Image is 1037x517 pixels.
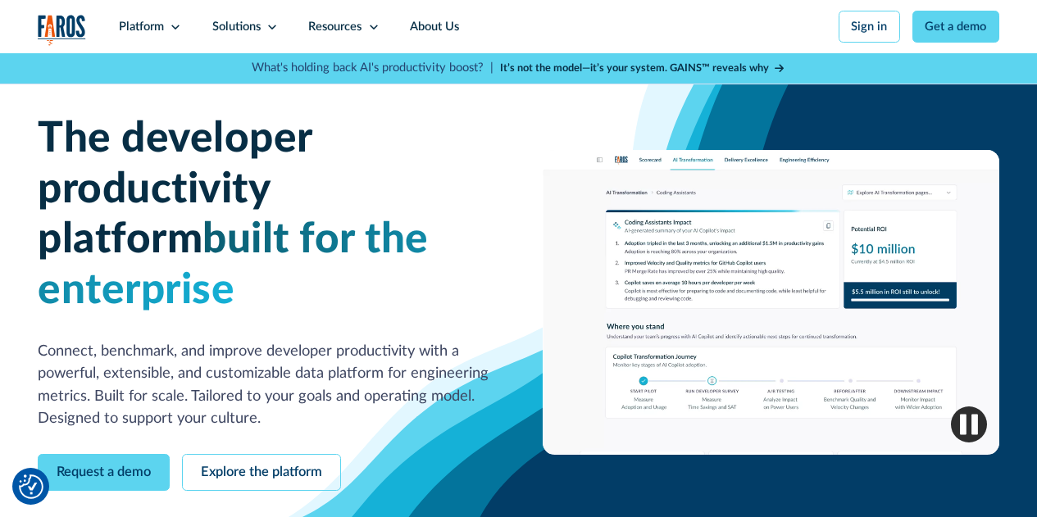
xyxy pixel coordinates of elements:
img: Pause video [951,406,987,442]
button: Cookie Settings [19,474,43,499]
a: Explore the platform [182,454,341,491]
div: Resources [308,18,362,36]
a: It’s not the model—it’s your system. GAINS™ reveals why [500,61,785,76]
div: Platform [119,18,164,36]
a: Sign in [839,11,900,43]
div: Solutions [212,18,261,36]
a: Get a demo [912,11,999,43]
p: What's holding back AI's productivity boost? | [252,59,493,77]
h1: The developer productivity platform [38,114,494,315]
a: home [38,15,86,46]
img: Revisit consent button [19,474,43,499]
a: Request a demo [38,454,170,491]
img: Logo of the analytics and reporting company Faros. [38,15,86,46]
strong: It’s not the model—it’s your system. GAINS™ reveals why [500,63,769,73]
p: Connect, benchmark, and improve developer productivity with a powerful, extensible, and customiza... [38,340,494,430]
span: built for the enterprise [38,219,429,311]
